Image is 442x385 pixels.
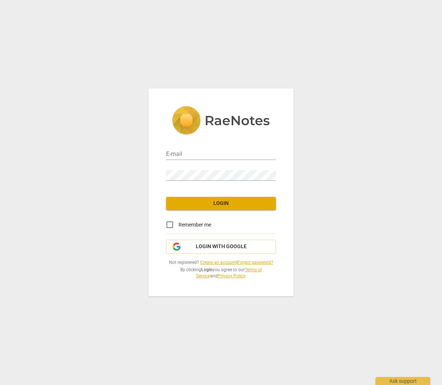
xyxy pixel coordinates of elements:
span: Not registered? | [166,259,276,266]
b: Login [201,267,213,272]
span: Remember me [179,221,211,229]
button: Login with Google [166,240,276,254]
a: Terms of Service [196,267,262,279]
img: 5ac2273c67554f335776073100b6d88f.svg [172,106,270,136]
span: By clicking you agree to our and . [166,267,276,279]
span: Login with Google [196,243,247,250]
a: Privacy Policy [218,273,245,279]
a: Forgot password? [237,260,273,265]
button: Login [166,197,276,210]
div: Ask support [375,377,430,385]
span: Login [172,200,270,207]
a: Create an account [200,260,236,265]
